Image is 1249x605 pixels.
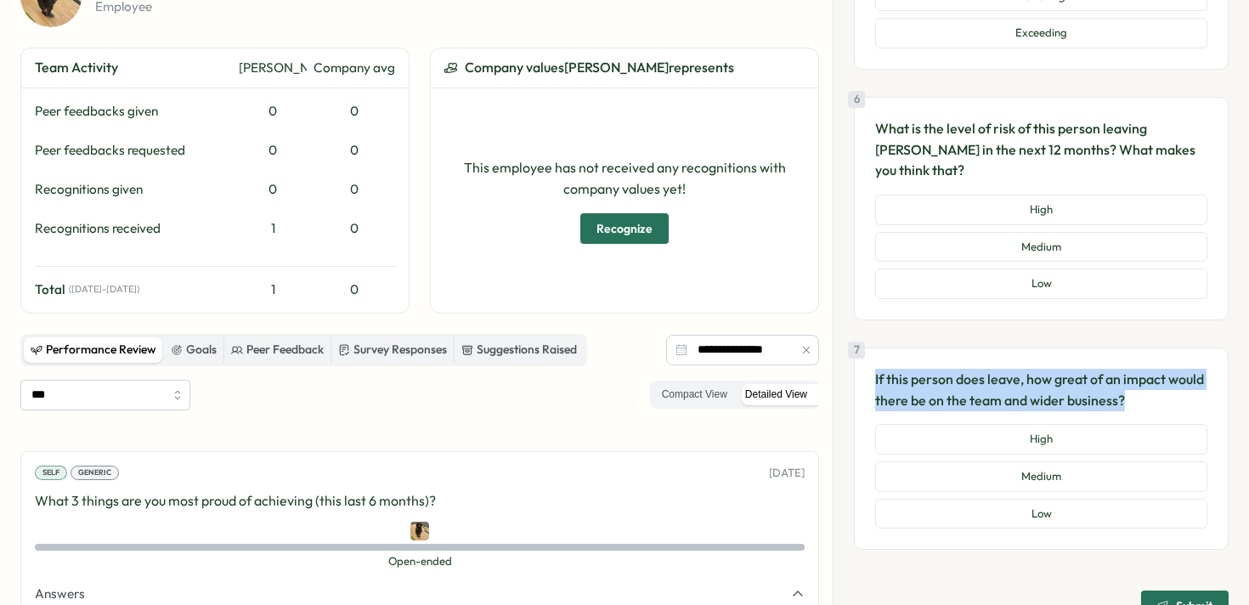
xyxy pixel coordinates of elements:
[461,341,577,359] div: Suggestions Raised
[35,180,232,199] div: Recognitions given
[314,102,395,121] div: 0
[35,585,805,603] button: Answers
[875,461,1207,492] button: Medium
[35,57,232,78] div: Team Activity
[314,180,395,199] div: 0
[314,59,395,77] div: Company avg
[239,141,307,160] div: 0
[737,384,816,405] label: Detailed View
[314,141,395,160] div: 0
[875,18,1207,48] button: Exceeding
[239,102,307,121] div: 0
[35,219,232,238] div: Recognitions received
[35,280,65,299] span: Total
[596,214,653,243] span: Recognize
[653,384,736,405] label: Compact View
[580,213,669,244] button: Recognize
[848,91,865,108] div: 6
[69,284,139,295] span: ( [DATE] - [DATE] )
[171,341,217,359] div: Goals
[35,466,67,481] div: Self
[35,141,232,160] div: Peer feedbacks requested
[71,466,119,481] div: Generic
[31,341,156,359] div: Performance Review
[875,232,1207,263] button: Medium
[338,341,447,359] div: Survey Responses
[35,585,85,603] span: Answers
[769,466,805,481] p: [DATE]
[239,180,307,199] div: 0
[410,522,429,540] img: Jay Murphy
[875,499,1207,529] button: Low
[875,369,1207,411] p: If this person does leave, how great of an impact would there be on the team and wider business?
[231,341,324,359] div: Peer Feedback
[875,195,1207,225] button: High
[239,59,307,77] div: [PERSON_NAME]
[875,424,1207,455] button: High
[875,269,1207,299] button: Low
[314,219,395,238] div: 0
[239,219,307,238] div: 1
[848,342,865,359] div: 7
[35,554,805,569] span: Open-ended
[444,157,805,200] p: This employee has not received any recognitions with company values yet!
[35,490,805,512] p: What 3 things are you most proud of achieving (this last 6 months)?
[239,280,307,299] div: 1
[314,280,395,299] div: 0
[35,102,232,121] div: Peer feedbacks given
[465,57,734,78] span: Company values [PERSON_NAME] represents
[875,118,1207,181] p: What is the level of risk of this person leaving [PERSON_NAME] in the next 12 months? What makes ...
